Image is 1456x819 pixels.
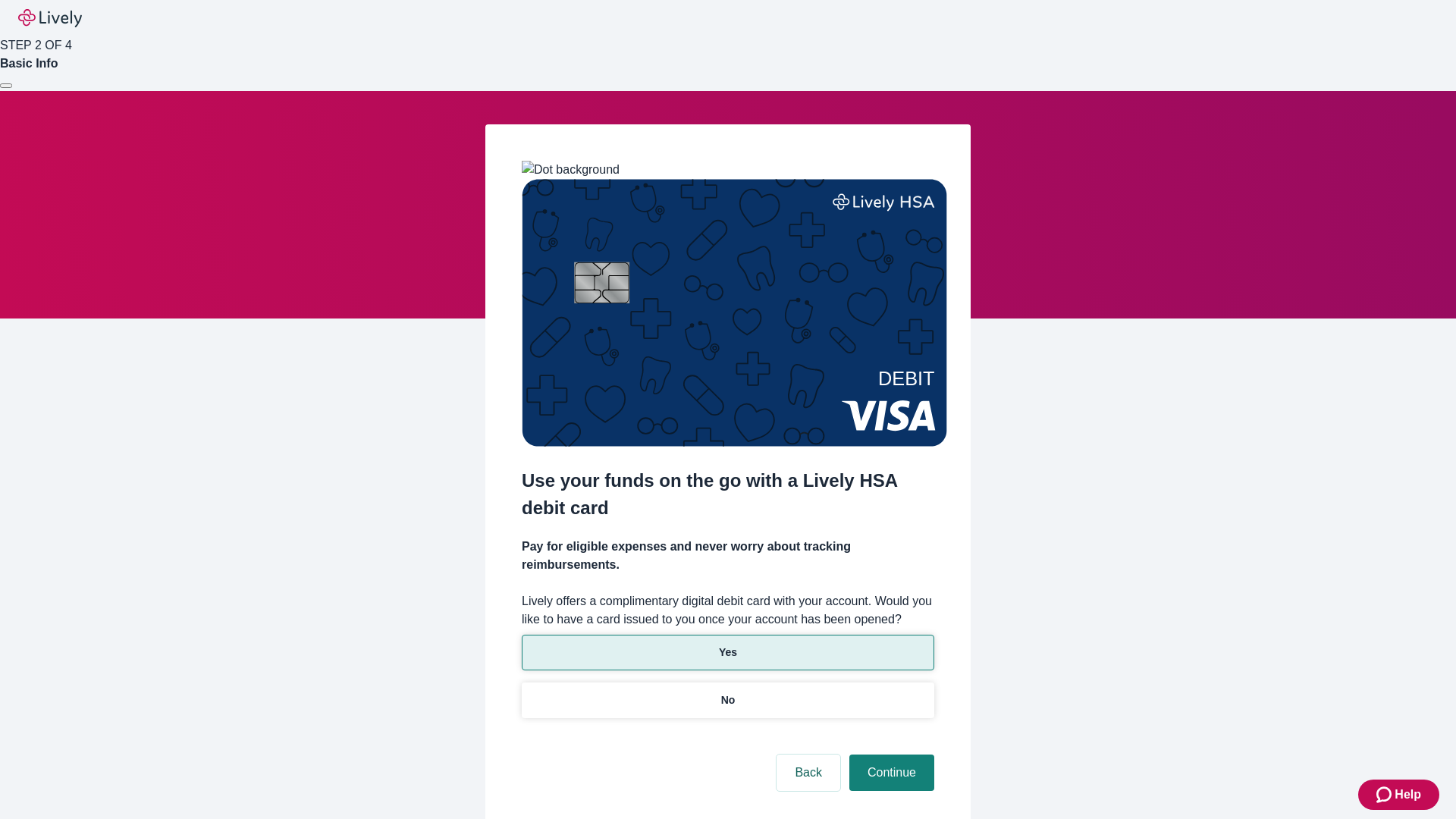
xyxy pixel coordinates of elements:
[721,692,736,708] p: No
[522,635,934,670] button: Yes
[522,179,947,447] img: Debit card
[18,9,82,27] img: Lively
[522,161,620,179] img: Dot background
[849,755,934,791] button: Continue
[522,682,934,718] button: No
[522,592,934,629] label: Lively offers a complimentary digital debit card with your account. Would you like to have a card...
[522,538,934,574] h4: Pay for eligible expenses and never worry about tracking reimbursements.
[522,467,934,522] h2: Use your funds on the go with a Lively HSA debit card
[1376,786,1395,804] svg: Zendesk support icon
[1395,786,1421,804] span: Help
[1358,780,1439,810] button: Zendesk support iconHelp
[719,645,737,661] p: Yes
[777,755,840,791] button: Back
